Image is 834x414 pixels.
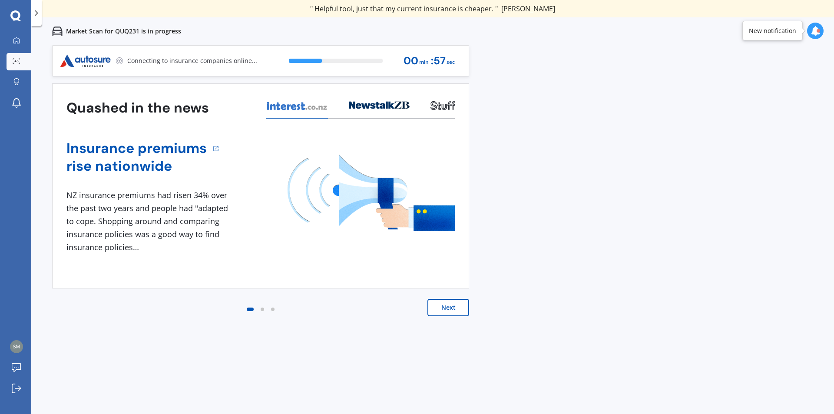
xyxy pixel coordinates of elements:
[431,55,446,67] span: : 57
[66,157,207,175] a: rise nationwide
[127,56,257,65] p: Connecting to insurance companies online...
[427,299,469,316] button: Next
[66,189,232,254] div: NZ insurance premiums had risen 34% over the past two years and people had "adapted to cope. Shop...
[288,154,455,231] img: media image
[66,99,209,117] h3: Quashed in the news
[404,55,418,67] span: 00
[66,139,207,157] a: Insurance premiums
[749,26,796,35] div: New notification
[10,340,23,353] img: ee4264f83337295f9c1caf161a958cad
[419,56,429,68] span: min
[66,27,181,36] p: Market Scan for QUQ231 is in progress
[447,56,455,68] span: sec
[52,26,63,36] img: car.f15378c7a67c060ca3f3.svg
